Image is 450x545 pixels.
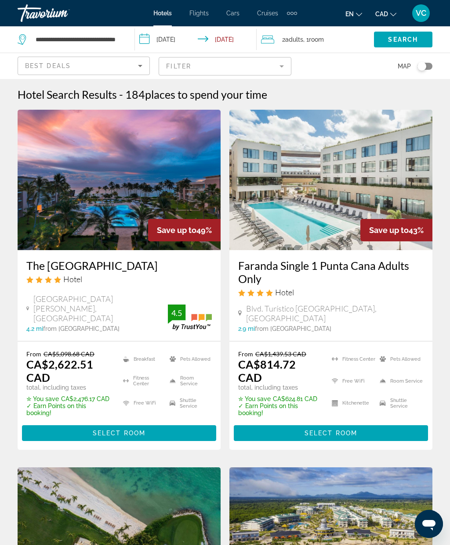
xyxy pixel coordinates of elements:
[119,88,123,101] span: -
[26,358,93,384] ins: CA$2,622.51 CAD
[26,350,41,358] span: From
[189,10,209,17] a: Flights
[18,2,105,25] a: Travorium
[159,57,291,76] button: Filter
[246,304,424,323] span: Blvd. Turístico [GEOGRAPHIC_DATA], [GEOGRAPHIC_DATA]
[145,88,267,101] span: places to spend your time
[26,325,43,332] span: 4.2 mi
[238,402,321,416] p: ✓ Earn Points on this booking!
[275,287,294,297] span: Hotel
[226,10,240,17] a: Cars
[285,36,303,43] span: Adults
[238,358,296,384] ins: CA$814.72 CAD
[33,294,168,323] span: [GEOGRAPHIC_DATA][PERSON_NAME], [GEOGRAPHIC_DATA]
[234,425,428,441] button: Select Room
[238,287,424,297] div: 4 star Hotel
[229,110,432,250] img: Hotel image
[26,259,212,272] a: The [GEOGRAPHIC_DATA]
[375,11,388,18] span: CAD
[18,88,117,101] h1: Hotel Search Results
[119,372,165,390] li: Fitness Center
[410,4,432,22] button: User Menu
[125,88,267,101] h2: 184
[345,7,362,20] button: Change language
[305,430,357,437] span: Select Room
[327,394,376,412] li: Kitchenette
[374,32,432,47] button: Search
[375,7,396,20] button: Change currency
[238,384,321,391] p: total, including taxes
[93,430,145,437] span: Select Room
[398,60,411,72] span: Map
[309,36,324,43] span: Room
[25,62,71,69] span: Best Deals
[26,395,112,402] p: CA$2,476.17 CAD
[43,325,120,332] span: from [GEOGRAPHIC_DATA]
[119,350,165,368] li: Breakfast
[153,10,172,17] a: Hotels
[165,394,212,412] li: Shuttle Service
[345,11,354,18] span: en
[375,350,424,368] li: Pets Allowed
[26,274,212,284] div: 4 star Hotel
[411,62,432,70] button: Toggle map
[63,274,82,284] span: Hotel
[148,219,221,241] div: 49%
[165,350,212,368] li: Pets Allowed
[165,372,212,390] li: Room Service
[257,26,374,53] button: Travelers: 2 adults, 0 children
[238,350,253,358] span: From
[238,395,321,402] p: CA$624.81 CAD
[369,226,409,235] span: Save up to
[26,384,112,391] p: total, including taxes
[168,305,212,330] img: trustyou-badge.svg
[18,110,221,250] img: Hotel image
[327,350,376,368] li: Fitness Center
[168,308,185,318] div: 4.5
[415,510,443,538] iframe: Button to launch messaging window
[375,372,424,390] li: Room Service
[234,427,428,437] a: Select Room
[257,10,278,17] a: Cruises
[119,394,165,412] li: Free WiFi
[135,26,257,53] button: Check-in date: Feb 1, 2026 Check-out date: Feb 7, 2026
[157,226,196,235] span: Save up to
[22,425,216,441] button: Select Room
[22,427,216,437] a: Select Room
[238,395,271,402] span: ✮ You save
[238,259,424,285] a: Faranda Single 1 Punta Cana Adults Only
[44,350,94,358] del: CA$5,098.68 CAD
[287,6,297,20] button: Extra navigation items
[327,372,376,390] li: Free WiFi
[303,33,324,46] span: , 1
[26,395,59,402] span: ✮ You save
[238,325,255,332] span: 2.9 mi
[360,219,432,241] div: 43%
[255,350,306,358] del: CA$1,439.53 CAD
[26,402,112,416] p: ✓ Earn Points on this booking!
[282,33,303,46] span: 2
[25,61,142,71] mat-select: Sort by
[255,325,331,332] span: from [GEOGRAPHIC_DATA]
[388,36,418,43] span: Search
[375,394,424,412] li: Shuttle Service
[416,9,426,18] span: VC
